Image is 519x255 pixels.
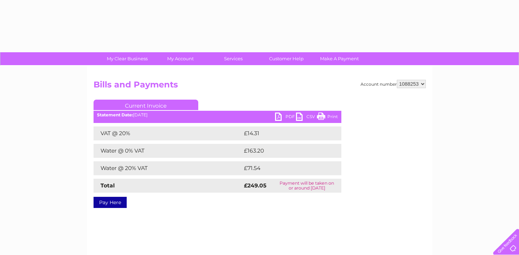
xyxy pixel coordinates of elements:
a: Current Invoice [94,100,198,110]
a: My Clear Business [98,52,156,65]
td: Payment will be taken on or around [DATE] [273,179,341,193]
a: Pay Here [94,197,127,208]
a: CSV [296,113,317,123]
td: Water @ 20% VAT [94,161,242,175]
td: VAT @ 20% [94,126,242,140]
td: £71.54 [242,161,327,175]
div: Account number [361,80,426,88]
div: [DATE] [94,113,341,117]
td: Water @ 0% VAT [94,144,242,158]
h2: Bills and Payments [94,80,426,93]
a: Make A Payment [311,52,368,65]
a: Print [317,113,338,123]
a: Customer Help [258,52,315,65]
a: Services [205,52,262,65]
td: £14.31 [242,126,326,140]
strong: £249.05 [244,182,266,189]
strong: Total [101,182,115,189]
a: My Account [151,52,209,65]
a: PDF [275,113,296,123]
td: £163.20 [242,144,328,158]
b: Statement Date: [97,112,133,117]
